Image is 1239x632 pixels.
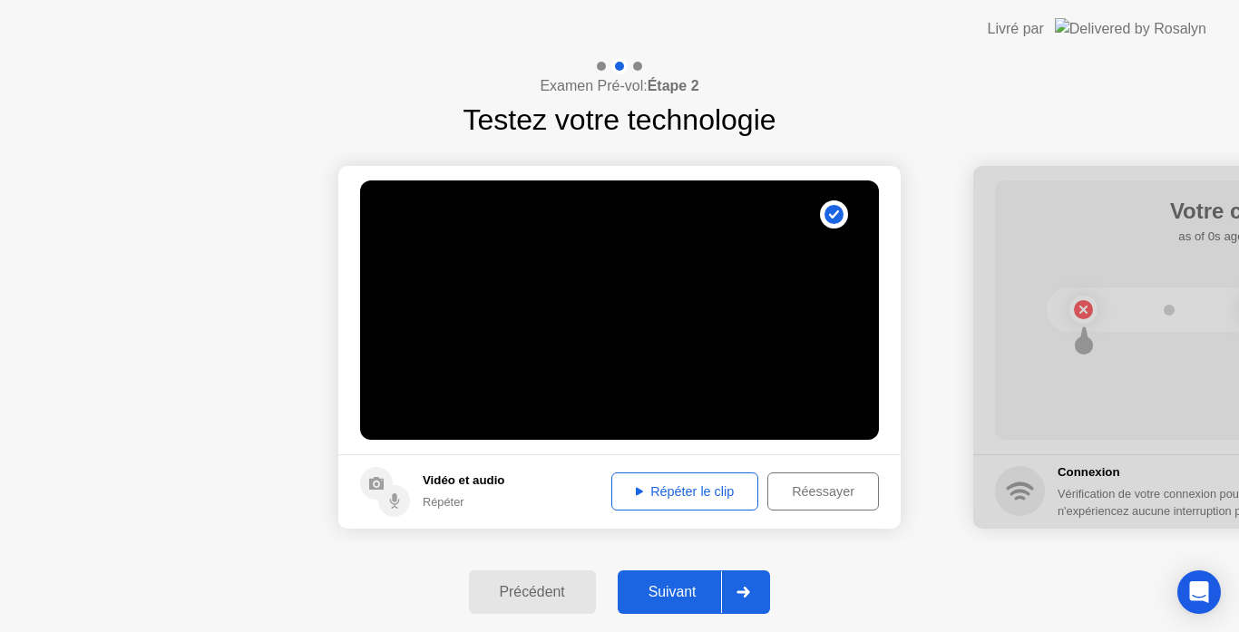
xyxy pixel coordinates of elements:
button: Suivant [618,570,771,614]
div: Open Intercom Messenger [1177,570,1221,614]
div: Réessayer [774,484,873,499]
img: Delivered by Rosalyn [1055,18,1206,39]
button: Répéter le clip [611,472,758,510]
div: Répéter le clip [618,484,752,499]
div: Livré par [988,18,1044,40]
div: Précédent [474,584,590,600]
h4: Examen Pré-vol: [540,75,698,97]
h5: Vidéo et audio [423,472,504,490]
b: Étape 2 [648,78,699,93]
button: Précédent [469,570,596,614]
div: Répéter [423,493,504,510]
button: Réessayer [767,472,879,510]
div: Suivant [623,584,722,600]
h1: Testez votre technologie [463,98,776,141]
